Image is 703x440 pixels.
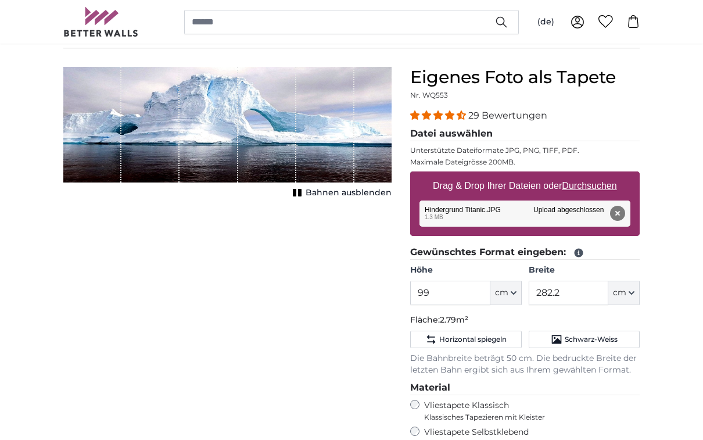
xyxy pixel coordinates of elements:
span: Bahnen ausblenden [306,188,392,199]
p: Maximale Dateigrösse 200MB. [410,158,640,167]
u: Durchsuchen [562,181,617,191]
p: Fläche: [410,315,640,327]
p: Die Bahnbreite beträgt 50 cm. Die bedruckte Breite der letzten Bahn ergibt sich aus Ihrem gewählt... [410,353,640,377]
span: cm [495,288,508,299]
label: Breite [529,265,640,277]
label: Höhe [410,265,521,277]
span: 4.34 stars [410,110,468,121]
button: Horizontal spiegeln [410,331,521,349]
span: cm [613,288,626,299]
label: Drag & Drop Ihrer Dateien oder [428,175,622,198]
span: Horizontal spiegeln [439,335,507,345]
span: 29 Bewertungen [468,110,547,121]
span: Nr. WQ553 [410,91,448,100]
h1: Eigenes Foto als Tapete [410,67,640,88]
legend: Gewünschtes Format eingeben: [410,246,640,260]
button: (de) [528,12,564,33]
span: Klassisches Tapezieren mit Kleister [424,413,630,423]
button: cm [490,281,522,306]
legend: Material [410,381,640,396]
label: Vliestapete Klassisch [424,400,630,423]
span: 2.79m² [440,315,468,325]
img: Betterwalls [63,7,139,37]
div: 1 of 1 [63,67,392,202]
button: Bahnen ausblenden [289,185,392,202]
button: cm [608,281,640,306]
legend: Datei auswählen [410,127,640,142]
button: Schwarz-Weiss [529,331,640,349]
span: Schwarz-Weiss [565,335,618,345]
p: Unterstützte Dateiformate JPG, PNG, TIFF, PDF. [410,146,640,156]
